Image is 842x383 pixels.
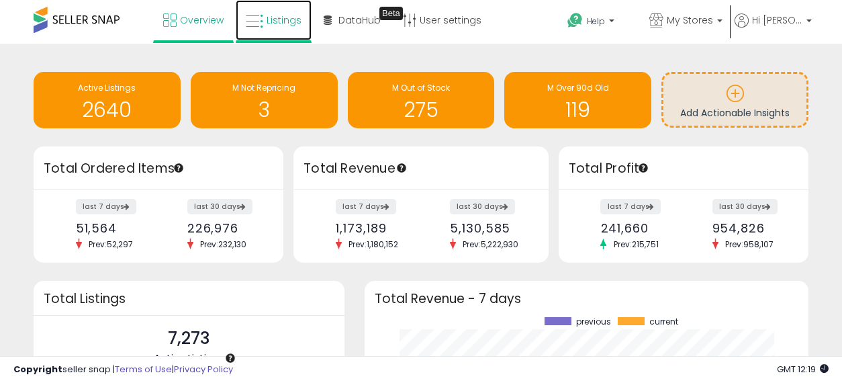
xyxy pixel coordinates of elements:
h1: 119 [511,99,645,121]
div: 241,660 [600,221,673,235]
span: Hi [PERSON_NAME] [752,13,802,27]
h1: 275 [355,99,488,121]
span: Add Actionable Insights [680,106,790,120]
label: last 30 days [712,199,778,214]
a: Help [557,2,637,44]
a: M Over 90d Old 119 [504,72,651,128]
p: 7,273 [154,326,224,351]
span: 2025-09-17 12:19 GMT [777,363,829,376]
div: 51,564 [76,221,148,235]
h1: 3 [197,99,331,121]
span: M Not Repricing [232,82,295,93]
span: Prev: 958,107 [718,239,780,250]
label: last 7 days [76,199,136,214]
span: Overview [180,13,224,27]
div: seller snap | | [13,364,233,376]
a: Add Actionable Insights [663,74,806,126]
span: M Over 90d Old [547,82,609,93]
a: Terms of Use [115,363,172,376]
a: M Out of Stock 275 [348,72,495,128]
div: 1,173,189 [336,221,411,235]
span: Prev: 232,130 [193,239,253,250]
label: last 30 days [450,199,515,214]
span: Active Listings [154,351,224,365]
label: last 7 days [600,199,661,214]
div: 5,130,585 [450,221,525,235]
span: My Stores [667,13,713,27]
div: Tooltip anchor [173,162,185,174]
h3: Total Revenue [303,159,539,178]
div: Tooltip anchor [379,7,403,20]
span: Help [587,15,605,27]
span: Prev: 1,180,152 [342,239,405,250]
div: Tooltip anchor [637,162,649,174]
a: Hi [PERSON_NAME] [735,13,812,44]
h3: Total Listings [44,294,334,304]
span: previous [576,317,611,327]
a: Active Listings 2640 [34,72,181,128]
h3: Total Ordered Items [44,159,273,178]
i: Get Help [567,12,583,29]
span: current [649,317,678,327]
div: Tooltip anchor [395,162,408,174]
div: 226,976 [187,221,260,235]
span: Prev: 52,297 [82,239,140,250]
h3: Total Profit [569,159,798,178]
label: last 7 days [336,199,396,214]
div: 954,826 [712,221,785,235]
span: Listings [267,13,301,27]
span: Active Listings [78,82,136,93]
span: Prev: 5,222,930 [456,239,525,250]
div: Tooltip anchor [224,352,236,364]
h1: 2640 [40,99,174,121]
a: Privacy Policy [174,363,233,376]
span: DataHub [338,13,381,27]
label: last 30 days [187,199,252,214]
strong: Copyright [13,363,62,376]
a: M Not Repricing 3 [191,72,338,128]
span: Prev: 215,751 [606,239,665,250]
h3: Total Revenue - 7 days [375,294,798,304]
span: M Out of Stock [392,82,450,93]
